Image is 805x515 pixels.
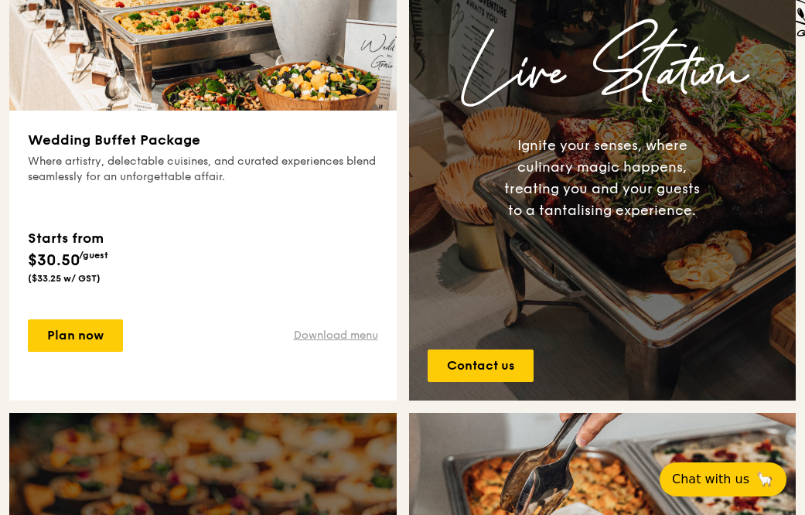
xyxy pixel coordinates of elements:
[756,470,774,489] span: 🦙
[672,470,749,489] span: Chat with us
[28,129,378,151] h3: Wedding Buffet Package
[28,227,108,272] div: $30.50
[499,135,706,221] div: Ignite your senses, where culinary magic happens, treating you and your guests to a tantalising e...
[660,462,786,496] button: Chat with us🦙
[79,250,108,261] span: /guest
[28,319,123,352] a: Plan now
[28,227,108,249] div: Starts from
[28,272,108,285] div: ($33.25 w/ GST)
[428,350,534,382] a: Contact us
[421,24,784,122] h3: Live Station
[28,154,378,212] div: Where artistry, delectable cuisines, and curated experiences blend seamlessly for an unforgettabl...
[294,328,378,343] a: Download menu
